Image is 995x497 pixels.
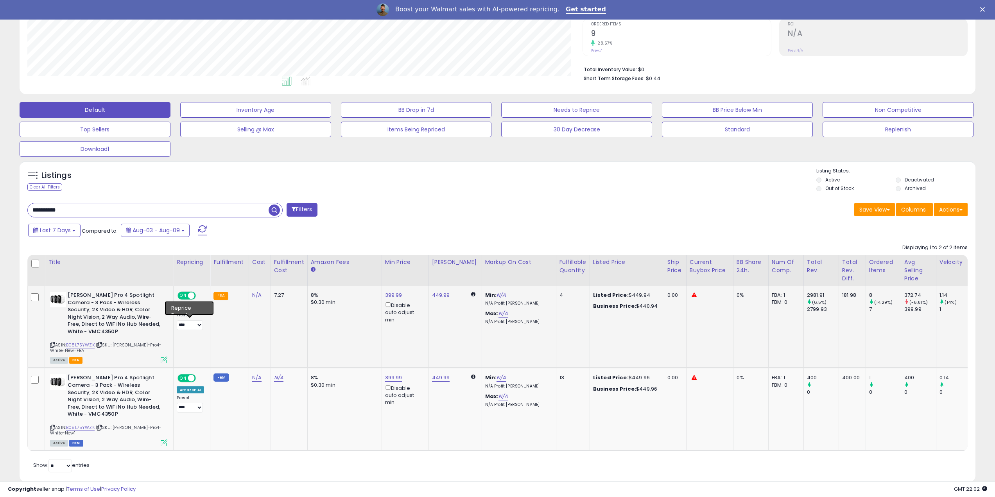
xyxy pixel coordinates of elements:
[69,440,83,447] span: FBM
[497,291,506,299] a: N/A
[8,485,36,493] strong: Copyright
[311,299,376,306] div: $0.30 min
[385,301,423,323] div: Disable auto adjust min
[311,266,316,273] small: Amazon Fees.
[772,374,798,381] div: FBA: 1
[50,374,167,445] div: ASIN:
[591,48,602,53] small: Prev: 7
[788,48,803,53] small: Prev: N/A
[50,374,66,390] img: 31G-4NizBPL._SL40_.jpg
[559,292,584,299] div: 4
[945,299,957,305] small: (14%)
[566,5,606,14] a: Get started
[485,291,497,299] b: Min:
[593,386,658,393] div: $449.96
[213,292,228,300] small: FBA
[896,203,933,216] button: Columns
[807,292,839,299] div: 2981.91
[593,374,658,381] div: $449.96
[311,374,376,381] div: 8%
[772,299,798,306] div: FBM: 0
[385,374,402,382] a: 399.99
[27,183,62,191] div: Clear All Filters
[121,224,190,237] button: Aug-03 - Aug-09
[788,22,967,27] span: ROI
[909,299,928,305] small: (-6.81%)
[904,306,936,313] div: 399.99
[501,122,652,137] button: 30 Day Decrease
[485,384,550,389] p: N/A Profit [PERSON_NAME]
[50,342,161,353] span: | SKU: [PERSON_NAME]-Pro4-White-New-FBA
[662,122,813,137] button: Standard
[593,292,658,299] div: $449.94
[485,258,553,266] div: Markup on Cost
[82,227,118,235] span: Compared to:
[737,292,762,299] div: 0%
[559,374,584,381] div: 13
[41,170,72,181] h5: Listings
[593,303,658,310] div: $440.94
[667,374,680,381] div: 0.00
[595,40,612,46] small: 28.57%
[939,374,971,381] div: 0.14
[904,292,936,299] div: 372.74
[823,122,973,137] button: Replenish
[772,382,798,389] div: FBM: 0
[874,299,893,305] small: (14.29%)
[591,29,771,39] h2: 9
[432,374,450,382] a: 449.99
[854,203,895,216] button: Save View
[133,226,180,234] span: Aug-03 - Aug-09
[823,102,973,118] button: Non Competitive
[48,258,170,266] div: Title
[177,312,204,330] div: Preset:
[593,302,636,310] b: Business Price:
[341,102,492,118] button: BB Drop in 7d
[20,141,170,157] button: Download1
[690,258,730,275] div: Current Buybox Price
[274,374,283,382] a: N/A
[287,203,317,217] button: Filters
[591,22,771,27] span: Ordered Items
[902,244,968,251] div: Displaying 1 to 2 of 2 items
[485,301,550,306] p: N/A Profit [PERSON_NAME]
[646,75,660,82] span: $0.44
[901,206,926,214] span: Columns
[939,258,968,266] div: Velocity
[842,258,862,283] div: Total Rev. Diff.
[807,374,839,381] div: 400
[584,75,645,82] b: Short Term Storage Fees:
[905,176,934,183] label: Deactivated
[33,461,90,469] span: Show: entries
[498,393,508,400] a: N/A
[395,5,559,13] div: Boost your Walmart sales with AI-powered repricing.
[68,292,163,337] b: [PERSON_NAME] Pro 4 Spotlight Camera - 3 Pack - Wireless Security, 2K Video & HDR, Color Night Vi...
[252,258,267,266] div: Cost
[980,7,988,12] div: Close
[497,374,506,382] a: N/A
[274,258,304,275] div: Fulfillment Cost
[432,291,450,299] a: 449.99
[593,385,636,393] b: Business Price:
[485,402,550,407] p: N/A Profit [PERSON_NAME]
[485,319,550,325] p: N/A Profit [PERSON_NAME]
[50,292,167,362] div: ASIN:
[772,258,800,275] div: Num of Comp.
[50,440,68,447] span: All listings currently available for purchase on Amazon
[842,374,860,381] div: 400.00
[737,258,765,275] div: BB Share 24h.
[812,299,826,305] small: (6.5%)
[68,374,163,420] b: [PERSON_NAME] Pro 4 Spotlight Camera - 3 Pack - Wireless Security, 2K Video & HDR, Color Night Vi...
[195,375,207,382] span: OFF
[869,389,901,396] div: 0
[939,292,971,299] div: 1.14
[869,374,901,381] div: 1
[50,357,68,364] span: All listings currently available for purchase on Amazon
[385,384,423,406] div: Disable auto adjust min
[807,258,835,275] div: Total Rev.
[934,203,968,216] button: Actions
[788,29,967,39] h2: N/A
[311,382,376,389] div: $0.30 min
[482,255,556,286] th: The percentage added to the cost of goods (COGS) that forms the calculator for Min & Max prices.
[177,395,204,413] div: Preset:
